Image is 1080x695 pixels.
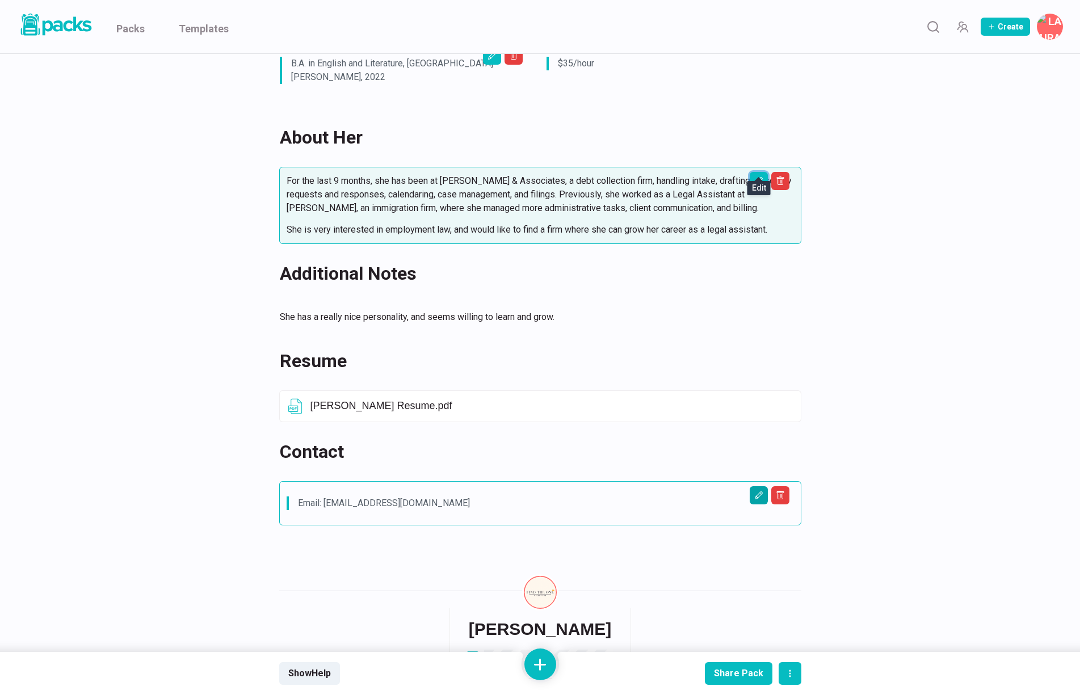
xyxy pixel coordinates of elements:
[310,400,794,412] p: [PERSON_NAME] Resume.pdf
[287,174,794,215] p: For the last 9 months, she has been at [PERSON_NAME] & Associates, a debt collection firm, handli...
[779,662,801,685] button: actions
[280,260,787,287] h2: Additional Notes
[771,172,789,190] button: Delete asset
[483,47,501,65] button: Edit asset
[17,11,94,38] img: Packs logo
[524,576,557,609] img: Laura Carter
[469,619,612,639] h6: [PERSON_NAME]
[922,15,944,38] button: Search
[467,648,613,662] a: email
[705,662,772,685] button: Share Pack
[280,347,787,374] h2: Resume
[280,438,787,465] h2: Contact
[714,668,763,679] div: Share Pack
[287,223,794,237] p: She is very interested in employment law, and would like to find a firm where she can grow her ca...
[280,310,787,324] p: She has a really nice personality, and seems willing to learn and grow.
[951,15,974,38] button: Manage Team Invites
[280,124,787,151] h2: About Her
[750,486,768,504] button: Edit asset
[1037,14,1063,40] button: Laura Carter
[771,486,789,504] button: Delete asset
[291,57,511,84] p: B.A. in English and Literature, [GEOGRAPHIC_DATA][PERSON_NAME], 2022
[558,57,778,70] p: $35/hour
[279,662,340,685] button: ShowHelp
[505,47,523,65] button: Delete asset
[298,496,785,510] p: Email: [EMAIL_ADDRESS][DOMAIN_NAME]
[17,11,94,42] a: Packs logo
[981,18,1030,36] button: Create Pack
[750,172,768,190] button: Edit asset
